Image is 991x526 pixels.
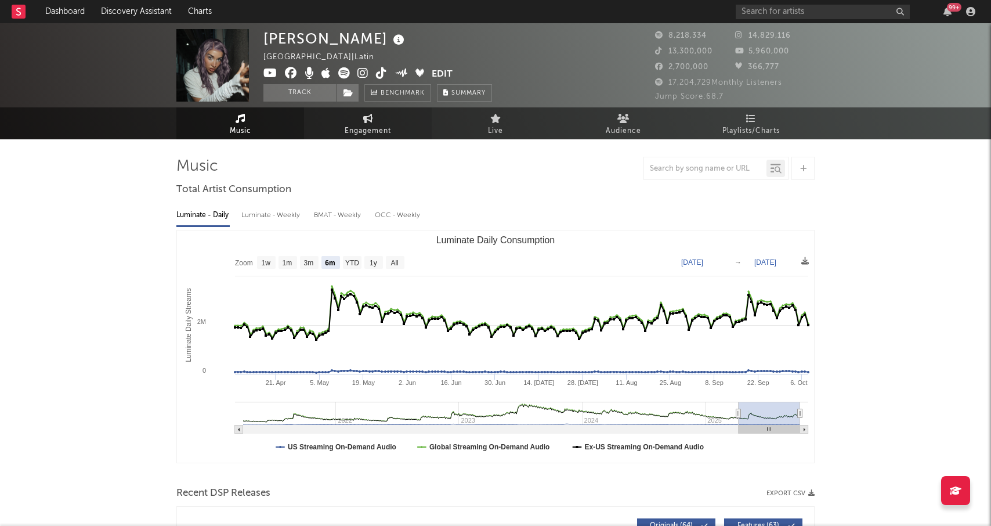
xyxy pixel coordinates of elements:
[735,48,789,55] span: 5,960,000
[185,288,193,362] text: Luminate Daily Streams
[283,259,292,267] text: 1m
[681,258,703,266] text: [DATE]
[345,259,359,267] text: YTD
[451,90,486,96] span: Summary
[263,29,407,48] div: [PERSON_NAME]
[325,259,335,267] text: 6m
[655,63,708,71] span: 2,700,000
[262,259,271,267] text: 1w
[722,124,780,138] span: Playlists/Charts
[947,3,961,12] div: 99 +
[241,206,302,225] div: Luminate - Weekly
[766,490,815,497] button: Export CSV
[263,84,336,102] button: Track
[436,235,555,245] text: Luminate Daily Consumption
[655,93,724,100] span: Jump Score: 68.7
[304,107,432,139] a: Engagement
[345,124,391,138] span: Engagement
[197,318,206,325] text: 2M
[735,258,742,266] text: →
[644,164,766,174] input: Search by song name or URL
[399,379,416,386] text: 2. Jun
[735,63,779,71] span: 366,777
[432,67,453,82] button: Edit
[390,259,398,267] text: All
[655,32,707,39] span: 8,218,334
[432,107,559,139] a: Live
[176,487,270,500] span: Recent DSP Releases
[705,379,724,386] text: 8. Sep
[381,87,425,100] span: Benchmark
[202,367,206,374] text: 0
[660,379,681,386] text: 25. Aug
[304,259,314,267] text: 3m
[735,32,791,39] span: 14,829,116
[606,124,641,138] span: Audience
[310,379,330,386] text: 5. May
[687,107,815,139] a: Playlists/Charts
[176,206,230,225] div: Luminate - Daily
[176,183,291,197] span: Total Artist Consumption
[616,379,637,386] text: 11. Aug
[352,379,375,386] text: 19. May
[655,79,782,87] span: 17,204,729 Monthly Listeners
[429,443,550,451] text: Global Streaming On-Demand Audio
[176,107,304,139] a: Music
[488,124,503,138] span: Live
[559,107,687,139] a: Audience
[747,379,769,386] text: 22. Sep
[230,124,251,138] span: Music
[177,230,814,463] svg: Luminate Daily Consumption
[235,259,253,267] text: Zoom
[484,379,505,386] text: 30. Jun
[370,259,377,267] text: 1y
[266,379,286,386] text: 21. Apr
[314,206,363,225] div: BMAT - Weekly
[736,5,910,19] input: Search for artists
[754,258,776,266] text: [DATE]
[523,379,554,386] text: 14. [DATE]
[790,379,807,386] text: 6. Oct
[943,7,952,16] button: 99+
[375,206,421,225] div: OCC - Weekly
[437,84,492,102] button: Summary
[288,443,396,451] text: US Streaming On-Demand Audio
[655,48,712,55] span: 13,300,000
[263,51,388,64] div: [GEOGRAPHIC_DATA] | Latin
[567,379,598,386] text: 28. [DATE]
[440,379,461,386] text: 16. Jun
[364,84,431,102] a: Benchmark
[585,443,704,451] text: Ex-US Streaming On-Demand Audio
